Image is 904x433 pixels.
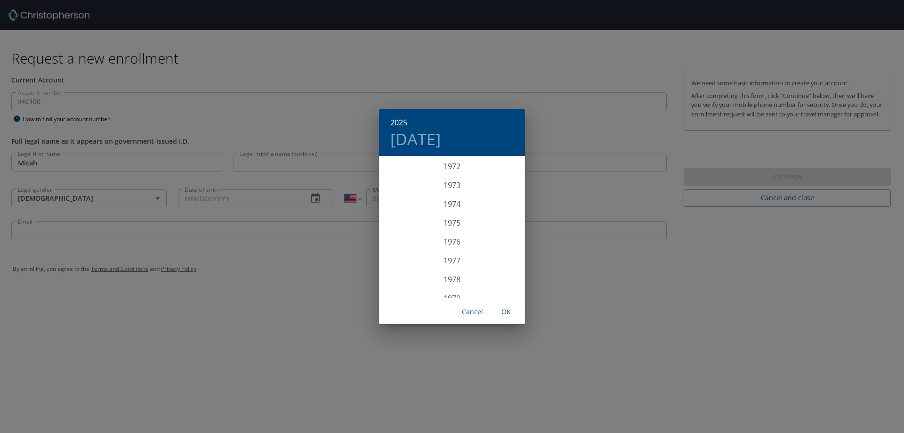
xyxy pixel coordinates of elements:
[390,116,407,129] button: 2025
[461,306,484,318] span: Cancel
[379,270,525,289] div: 1978
[390,129,441,149] button: [DATE]
[379,213,525,232] div: 1975
[379,251,525,270] div: 1977
[379,157,525,176] div: 1972
[379,176,525,195] div: 1973
[379,195,525,213] div: 1974
[495,306,517,318] span: OK
[457,303,487,321] button: Cancel
[491,303,521,321] button: OK
[379,232,525,251] div: 1976
[379,289,525,308] div: 1979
